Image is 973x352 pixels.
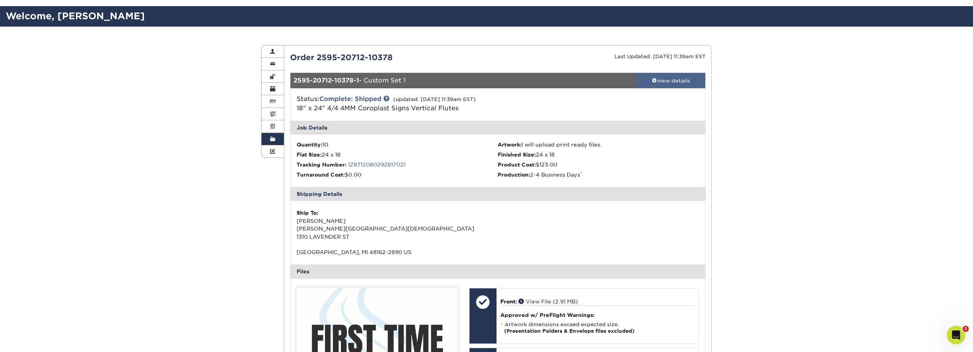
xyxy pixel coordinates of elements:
li: $0.00 [297,171,498,179]
strong: Product Cost: [498,162,536,168]
div: - Custom Set 1 [290,73,636,88]
li: 2-4 Business Days [498,171,699,179]
strong: Quantity: [297,141,322,148]
li: $123.00 [498,161,699,168]
div: view details [636,77,705,84]
li: Artwork dimensions exceed expected size. [500,321,695,334]
span: Front: [500,298,517,305]
li: 24 x 18 [498,151,699,158]
strong: 2595-20712-10378-1 [294,77,359,84]
strong: Finished Size: [498,152,536,158]
small: Last Updated: [DATE] 11:39am EST [614,54,706,59]
div: Status: [291,94,567,113]
strong: (Presentation Folders & Envelope files excluded) [504,328,634,334]
iframe: Intercom live chat [947,326,965,344]
span: 18" x 24" 4/4 4MM Coroplast Signs Vertical Flutes [297,104,458,112]
div: Order 2595-20712-10378 [284,52,498,63]
li: 24 x 18 [297,151,498,158]
strong: Production: [498,172,530,178]
small: (updated: [DATE] 11:39am EST) [393,96,476,102]
li: 10 [297,141,498,148]
div: Files [290,264,706,278]
div: Shipping Details [290,187,706,201]
a: 1Z8712080292817021 [348,162,406,168]
a: Complete: Shipped [319,95,381,103]
a: View File (2.91 MB) [518,298,578,305]
span: 1 [963,326,969,332]
strong: Turnaround Cost: [297,172,345,178]
div: [PERSON_NAME] [PERSON_NAME][GEOGRAPHIC_DATA][DEMOGRAPHIC_DATA] 1310 LAVENDER ST [GEOGRAPHIC_DATA]... [297,209,498,256]
h4: Approved w/ PreFlight Warnings: [500,312,695,318]
li: I will upload print ready files. [498,141,699,148]
strong: Ship To: [297,210,318,216]
strong: Artwork: [498,141,522,148]
strong: Flat Size: [297,152,322,158]
a: view details [636,73,705,88]
div: Job Details [290,121,706,135]
strong: Tracking Number: [297,162,346,168]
